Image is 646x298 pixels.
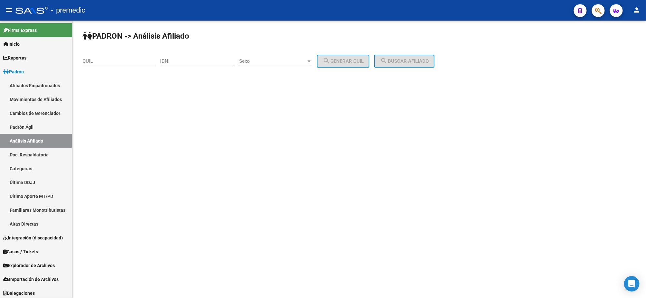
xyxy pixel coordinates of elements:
[5,6,13,14] mat-icon: menu
[160,58,374,64] div: |
[239,58,306,64] span: Sexo
[3,276,59,283] span: Importación de Archivos
[317,55,369,68] button: Generar CUIL
[3,54,26,61] span: Reportes
[3,68,24,75] span: Padrón
[374,55,435,68] button: Buscar afiliado
[3,41,20,48] span: Inicio
[323,57,330,65] mat-icon: search
[380,58,429,64] span: Buscar afiliado
[633,6,641,14] mat-icon: person
[83,32,189,41] strong: PADRON -> Análisis Afiliado
[3,290,35,297] span: Delegaciones
[3,27,37,34] span: Firma Express
[3,262,55,269] span: Explorador de Archivos
[3,248,38,255] span: Casos / Tickets
[380,57,388,65] mat-icon: search
[323,58,364,64] span: Generar CUIL
[3,234,63,241] span: Integración (discapacidad)
[624,276,640,292] div: Open Intercom Messenger
[51,3,85,17] span: - premedic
